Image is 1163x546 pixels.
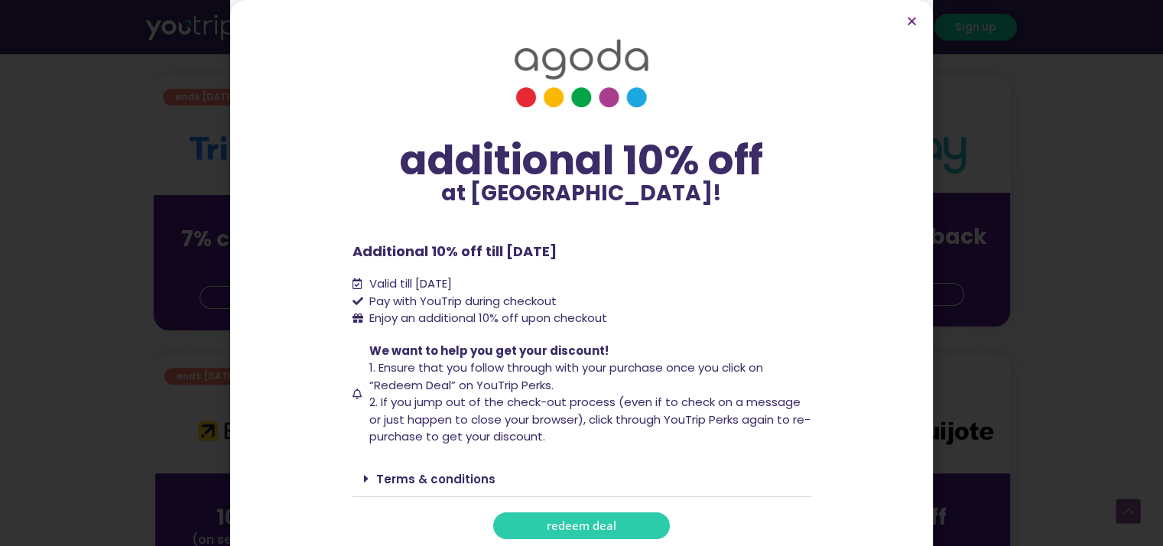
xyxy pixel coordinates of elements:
span: We want to help you get your discount! [369,343,609,359]
a: Terms & conditions [376,471,495,487]
p: at [GEOGRAPHIC_DATA]! [352,183,811,204]
span: 1. Ensure that you follow through with your purchase once you click on “Redeem Deal” on YouTrip P... [369,359,763,393]
a: redeem deal [493,512,670,539]
div: Terms & conditions [352,461,811,497]
a: Close [906,15,918,27]
span: Pay with YouTrip during checkout [365,293,557,310]
p: Additional 10% off till [DATE] [352,241,811,262]
span: 2. If you jump out of the check-out process (even if to check on a message or just happen to clos... [369,394,811,444]
span: redeem deal [547,520,616,531]
span: Enjoy an additional 10% off upon checkout [369,310,607,326]
div: additional 10% off [352,138,811,183]
span: Valid till [DATE] [365,275,452,293]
